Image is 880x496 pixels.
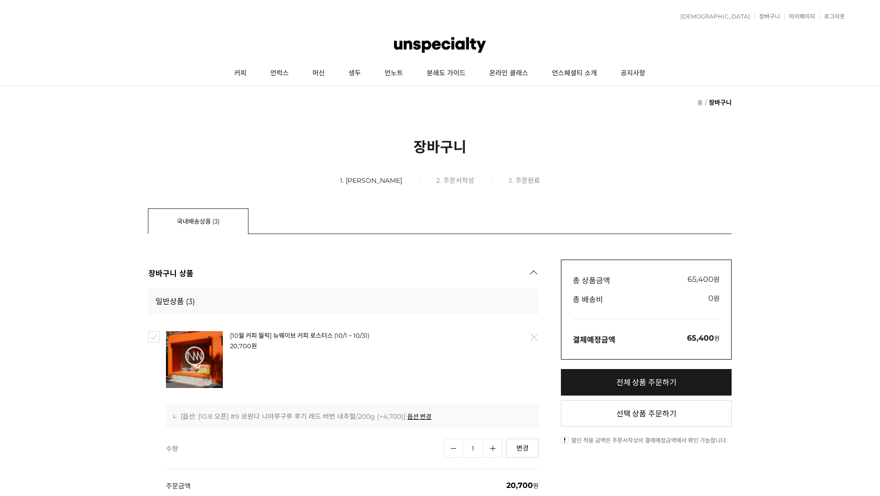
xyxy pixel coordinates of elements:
li: 1. [PERSON_NAME] [340,176,435,185]
strong: 장바구니 [709,99,732,106]
li: 2. 주문서작성 [436,175,507,185]
h3: 장바구니 상품 [148,260,193,289]
h4: 총 상품금액 [573,274,610,286]
h4: 총 배송비 [573,293,603,305]
a: 로그아웃 [819,14,845,19]
a: [10월 커피 월픽] 뉴웨이브 커피 로스터스 (10/1 ~ 10/31) [230,332,369,339]
span: 수량 [166,443,444,453]
h2: 장바구니 [148,135,732,156]
a: 언럭스 [258,62,301,85]
a: 수량감소 [444,439,463,458]
a: 전체 상품 주문하기 [561,369,732,396]
strong: 20,700 [230,342,251,350]
a: 마이페이지 [784,14,815,19]
span: 주문금액 [166,481,506,490]
a: 홈 [697,99,703,106]
a: 온라인 클래스 [477,62,540,85]
a: 수량증가 [483,439,502,458]
a: 언스페셜티 소개 [540,62,609,85]
div: 원 [708,293,720,305]
a: 변경 [506,439,539,458]
a: 장바구니 [754,14,780,19]
h4: 일반상품 (3) [148,289,539,315]
div: 원 [687,274,720,286]
a: 국내배송상품 (3) [148,208,248,234]
a: 머신 [301,62,337,85]
a: 옵션 변경 [407,412,431,421]
li: 할인 적용 금액은 주문서작성의 결제예정금액에서 확인 가능합니다. [561,436,732,445]
a: 분쇄도 가이드 [415,62,477,85]
a: 공지사항 [609,62,657,85]
strong: 20,700 [506,481,533,490]
a: 생두 [337,62,373,85]
div: 원 [166,469,539,490]
a: 언노트 [373,62,415,85]
strong: 상품명 [230,331,460,340]
img: 언스페셜티 몰 [394,31,486,59]
a: 삭제 [524,327,544,347]
li: 3. 주문완료 [508,175,540,185]
img: 07b7aa6f7d7b12af1259eb9f372c48b5.png [166,331,223,388]
div: 원 [687,334,720,345]
span: 65,400 [687,275,714,284]
a: 커피 [222,62,258,85]
li: 원 [230,341,460,351]
a: 선택 상품 주문하기 [561,400,732,427]
h3: 결제예정금액 [573,334,615,345]
div: [옵션: [10.8 오픈] #9 르완다 니야루구루 후기 레드 버번 내추럴/200g (+4,700)] [174,412,531,421]
li: 현재 위치 [704,95,732,109]
span: 0 [708,294,714,303]
a: [DEMOGRAPHIC_DATA] [676,14,750,19]
strong: 65,400 [687,334,714,343]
